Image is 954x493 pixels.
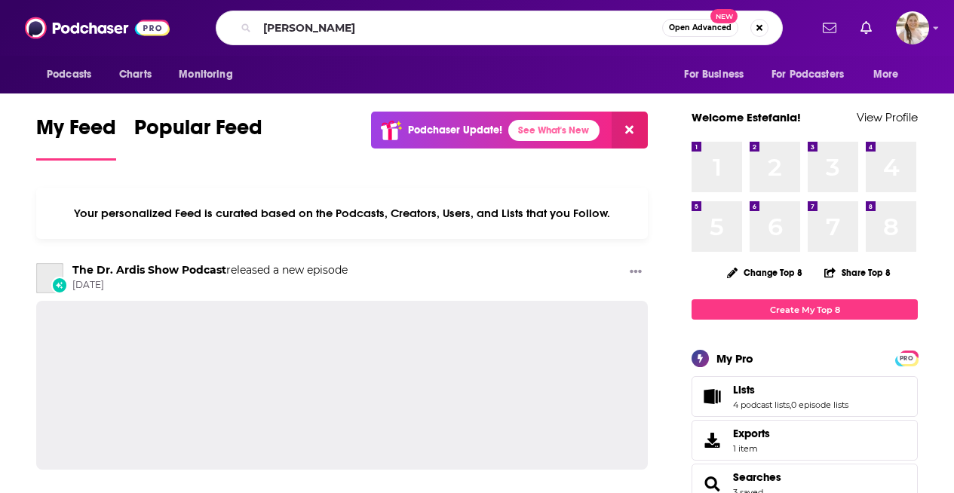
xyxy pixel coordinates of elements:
[896,11,929,44] button: Show profile menu
[36,115,116,149] span: My Feed
[897,352,916,363] a: PRO
[624,263,648,282] button: Show More Button
[508,120,600,141] a: See What's New
[134,115,262,161] a: Popular Feed
[669,24,732,32] span: Open Advanced
[72,263,348,277] h3: released a new episode
[733,427,770,440] span: Exports
[179,64,232,85] span: Monitoring
[790,400,791,410] span: ,
[36,60,111,89] button: open menu
[854,15,878,41] a: Show notifications dropdown
[257,16,662,40] input: Search podcasts, credits, & more...
[733,383,755,397] span: Lists
[692,376,918,417] span: Lists
[857,110,918,124] a: View Profile
[697,430,727,451] span: Exports
[684,64,744,85] span: For Business
[72,263,226,277] a: The Dr. Ardis Show Podcast
[716,351,753,366] div: My Pro
[896,11,929,44] span: Logged in as acquavie
[762,60,866,89] button: open menu
[733,400,790,410] a: 4 podcast lists
[25,14,170,42] img: Podchaser - Follow, Share and Rate Podcasts
[47,64,91,85] span: Podcasts
[662,19,738,37] button: Open AdvancedNew
[710,9,738,23] span: New
[896,11,929,44] img: User Profile
[692,110,801,124] a: Welcome Estefania!
[109,60,161,89] a: Charts
[733,443,770,454] span: 1 item
[733,383,848,397] a: Lists
[692,420,918,461] a: Exports
[873,64,899,85] span: More
[718,263,811,282] button: Change Top 8
[134,115,262,149] span: Popular Feed
[36,188,648,239] div: Your personalized Feed is curated based on the Podcasts, Creators, Users, and Lists that you Follow.
[897,353,916,364] span: PRO
[817,15,842,41] a: Show notifications dropdown
[408,124,502,136] p: Podchaser Update!
[673,60,762,89] button: open menu
[36,115,116,161] a: My Feed
[51,277,68,293] div: New Episode
[863,60,918,89] button: open menu
[697,386,727,407] a: Lists
[733,470,781,484] a: Searches
[824,258,891,287] button: Share Top 8
[119,64,152,85] span: Charts
[72,279,348,292] span: [DATE]
[692,299,918,320] a: Create My Top 8
[168,60,252,89] button: open menu
[36,263,63,293] a: The Dr. Ardis Show Podcast
[216,11,783,45] div: Search podcasts, credits, & more...
[791,400,848,410] a: 0 episode lists
[771,64,844,85] span: For Podcasters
